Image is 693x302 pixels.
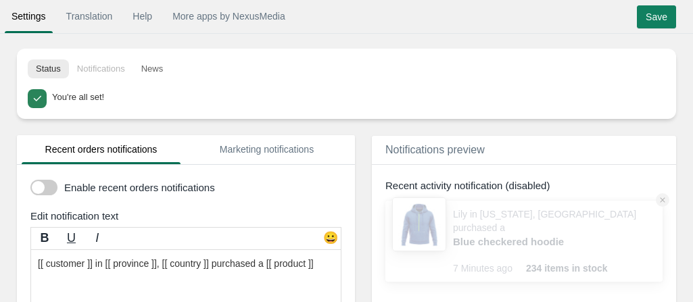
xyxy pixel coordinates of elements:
[20,209,358,223] div: Edit notification text
[187,135,346,164] a: Marketing notifications
[41,231,49,245] b: B
[385,144,485,155] span: Notifications preview
[95,231,99,245] i: I
[22,135,181,164] a: Recent orders notifications
[453,234,595,249] a: Blue checkered hoodie
[453,207,656,261] div: Lily in [US_STATE], [GEOGRAPHIC_DATA] purchased a
[5,4,53,28] a: Settings
[320,230,341,250] div: 😀
[392,197,446,251] img: 80x80_sample.jpg
[126,4,159,28] a: Help
[59,4,120,28] a: Translation
[453,261,526,275] span: 7 Minutes ago
[64,180,338,195] label: Enable recent orders notifications
[133,59,172,78] button: News
[526,261,608,275] span: 234 items in stock
[28,59,69,78] button: Status
[67,231,76,245] u: U
[166,4,292,28] a: More apps by NexusMedia
[52,89,661,104] div: You're all set!
[637,5,676,28] input: Save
